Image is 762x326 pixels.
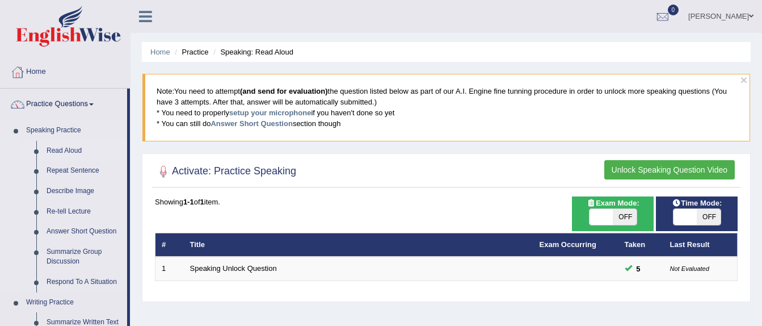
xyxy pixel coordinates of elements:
a: Read Aloud [41,141,127,161]
a: Answer Short Question [211,119,292,128]
td: 1 [155,257,184,281]
a: Respond To A Situation [41,272,127,292]
a: Summarize Group Discussion [41,242,127,272]
th: # [155,233,184,257]
b: 1-1 [183,198,194,206]
a: Writing Practice [21,292,127,313]
span: 0 [668,5,679,15]
a: Exam Occurring [540,240,596,249]
h2: Activate: Practice Speaking [155,163,296,180]
button: × [740,74,747,86]
th: Last Result [664,233,738,257]
a: Speaking Unlock Question [190,264,277,273]
b: 1 [200,198,204,206]
a: Practice Questions [1,89,127,117]
a: Home [1,56,130,85]
b: (and send for evaluation) [240,87,328,95]
span: OFF [697,209,721,225]
div: Showing of item. [155,197,738,207]
span: OFF [613,209,637,225]
a: Repeat Sentence [41,161,127,181]
button: Unlock Speaking Question Video [604,160,735,179]
a: Speaking Practice [21,120,127,141]
li: Speaking: Read Aloud [211,47,293,57]
small: Not Evaluated [670,265,709,272]
span: You can still take this question [632,263,645,275]
th: Taken [618,233,664,257]
a: Answer Short Question [41,221,127,242]
a: Re-tell Lecture [41,202,127,222]
blockquote: You need to attempt the question listed below as part of our A.I. Engine fine tunning procedure i... [142,74,750,141]
div: Show exams occurring in exams [572,197,654,231]
span: Time Mode: [667,197,726,209]
a: Home [150,48,170,56]
span: Exam Mode: [582,197,643,209]
a: Describe Image [41,181,127,202]
th: Title [184,233,533,257]
a: setup your microphone [229,108,311,117]
span: Note: [157,87,174,95]
li: Practice [172,47,208,57]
